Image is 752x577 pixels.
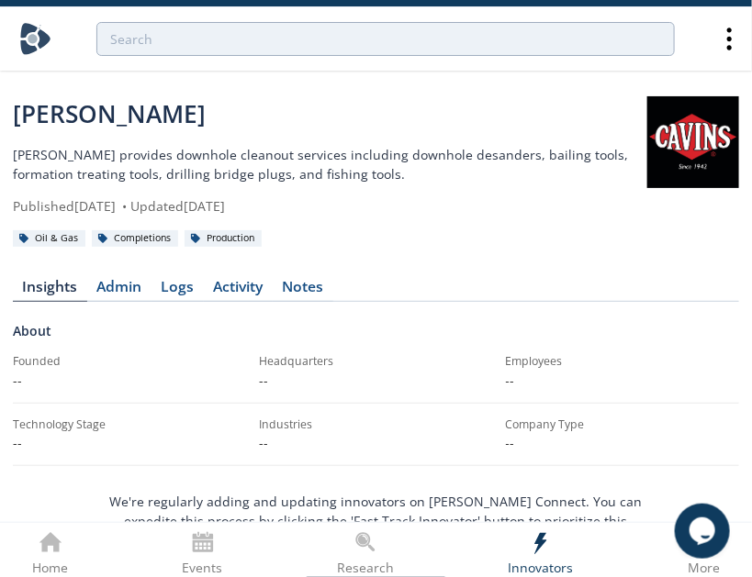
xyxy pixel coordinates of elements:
a: Notes [273,280,333,302]
div: About [13,321,739,353]
div: Completions [92,230,178,247]
div: Published [DATE] Updated [DATE] [13,196,647,216]
p: -- [259,371,492,390]
iframe: chat widget [675,504,734,559]
div: Founded [13,353,246,370]
p: -- [259,433,492,452]
p: -- [506,371,739,390]
div: Headquarters [259,353,492,370]
p: -- [506,433,739,452]
a: Activity [204,280,273,302]
div: Employees [506,353,739,370]
a: Insights [13,280,87,302]
a: Admin [87,280,152,302]
div: Production [185,230,262,247]
div: Notes [283,280,324,294]
img: Home [19,23,51,55]
p: [PERSON_NAME] provides downhole cleanout services including downhole desanders, bailing tools, fo... [13,145,647,183]
div: [PERSON_NAME] [13,96,647,132]
span: • [119,197,130,215]
div: Industries [259,416,492,433]
div: Company Type [506,416,739,433]
div: Insights [23,280,78,294]
p: -- [13,371,246,390]
div: -- [13,433,246,452]
div: Technology Stage [13,416,106,433]
input: Advanced Search [96,22,675,56]
div: Oil & Gas [13,230,85,247]
a: Logs [152,280,204,302]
